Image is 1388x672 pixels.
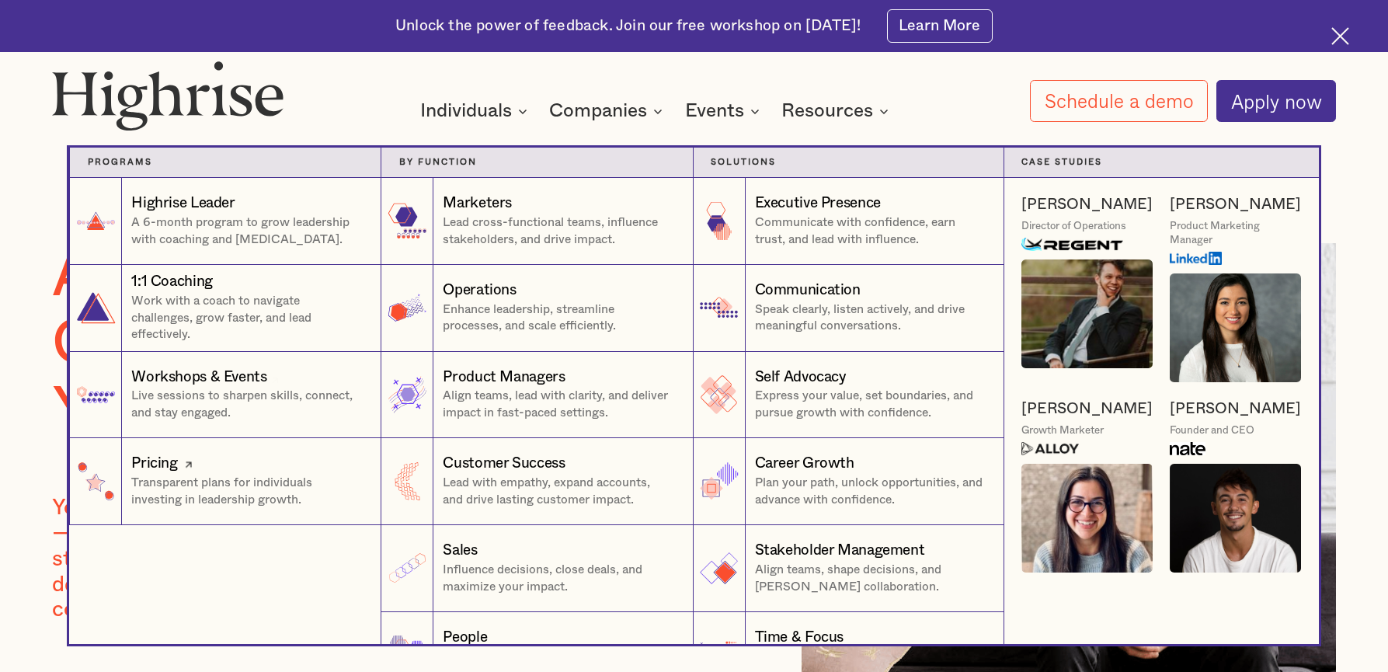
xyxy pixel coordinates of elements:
[781,102,873,120] div: Resources
[1021,399,1153,420] a: [PERSON_NAME]
[131,193,235,214] div: Highrise Leader
[131,272,212,293] div: 1:1 Coaching
[52,243,732,444] h1: Achieve the Clarity, Confidence, and Impact You Need to Lead
[1030,80,1208,122] a: Schedule a demo
[443,628,487,649] div: People
[711,158,776,166] strong: Solutions
[693,438,1004,525] a: Career GrowthPlan your path, unlock opportunities, and advance with confidence.
[131,475,364,509] p: Transparent plans for individuals investing in leadership growth.
[1170,399,1301,420] a: [PERSON_NAME]
[131,214,364,249] p: A 6-month program to grow leadership with coaching and [MEDICAL_DATA].
[52,61,284,131] img: Highrise logo
[755,388,986,422] p: Express your value, set boundaries, and pursue growth with confidence.
[1021,220,1126,234] div: Director of Operations
[443,367,565,388] div: Product Managers
[685,102,744,120] div: Events
[755,367,847,388] div: Self Advocacy
[1331,27,1349,45] img: Cross icon
[1170,424,1254,438] div: Founder and CEO
[420,102,532,120] div: Individuals
[131,388,364,422] p: Live sessions to sharpen skills, connect, and stay engaged.
[381,352,692,439] a: Product ManagersAlign teams, lead with clarity, and deliver impact in fast-paced settings.
[443,301,675,336] p: Enhance leadership, streamline processes, and scale efficiently.
[69,178,381,265] a: Highrise LeaderA 6-month program to grow leadership with coaching and [MEDICAL_DATA].
[755,280,861,301] div: Communication
[693,178,1004,265] a: Executive PresenceCommunicate with confidence, earn trust, and lead with influence.
[781,102,893,120] div: Resources
[1216,80,1336,122] a: Apply now
[381,178,692,265] a: MarketersLead cross-functional teams, influence stakeholders, and drive impact.
[755,214,986,249] p: Communicate with confidence, earn trust, and lead with influence.
[131,293,364,344] p: Work with a coach to navigate challenges, grow faster, and lead effectively.
[755,628,844,649] div: Time & Focus
[549,102,667,120] div: Companies
[443,475,675,509] p: Lead with empathy, expand accounts, and drive lasting customer impact.
[443,562,675,596] p: Influence decisions, close deals, and maximize your impact.
[443,454,565,475] div: Customer Success
[69,352,381,439] a: Workshops & EventsLive sessions to sharpen skills, connect, and stay engaged.
[1170,220,1301,248] div: Product Marketing Manager
[549,102,647,120] div: Companies
[755,475,986,509] p: Plan your path, unlock opportunities, and advance with confidence.
[1021,158,1102,166] strong: Case Studies
[443,214,675,249] p: Lead cross-functional teams, influence stakeholders, and drive impact.
[443,193,512,214] div: Marketers
[381,438,692,525] a: Customer SuccessLead with empathy, expand accounts, and drive lasting customer impact.
[685,102,764,120] div: Events
[131,367,266,388] div: Workshops & Events
[395,16,861,37] div: Unlock the power of feedback. Join our free workshop on [DATE]!
[399,158,477,166] strong: by function
[755,454,854,475] div: Career Growth
[887,9,993,42] a: Learn More
[755,541,925,562] div: Stakeholder Management
[1021,195,1153,215] a: [PERSON_NAME]
[693,352,1004,439] a: Self AdvocacyExpress your value, set boundaries, and pursue growth with confidence.
[1021,424,1104,438] div: Growth Marketer
[443,541,477,562] div: Sales
[755,301,986,336] p: Speak clearly, listen actively, and drive meaningful conversations.
[69,438,381,525] a: PricingTransparent plans for individuals investing in leadership growth.
[228,113,1160,644] nav: Individuals
[131,454,177,475] div: Pricing
[443,388,675,422] p: Align teams, lead with clarity, and deliver impact in fast-paced settings.
[443,280,516,301] div: Operations
[381,265,692,352] a: OperationsEnhance leadership, streamline processes, and scale efficiently.
[88,158,152,166] strong: Programs
[52,496,572,624] p: You’re ambitious, driven, and ready for the next level—but something is holding you back. Maybe y...
[755,562,986,596] p: Align teams, shape decisions, and [PERSON_NAME] collaboration.
[1170,195,1301,215] a: [PERSON_NAME]
[693,525,1004,612] a: Stakeholder ManagementAlign teams, shape decisions, and [PERSON_NAME] collaboration.
[755,193,881,214] div: Executive Presence
[420,102,512,120] div: Individuals
[693,265,1004,352] a: CommunicationSpeak clearly, listen actively, and drive meaningful conversations.
[69,265,381,352] a: 1:1 CoachingWork with a coach to navigate challenges, grow faster, and lead effectively.
[381,525,692,612] a: SalesInfluence decisions, close deals, and maximize your impact.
